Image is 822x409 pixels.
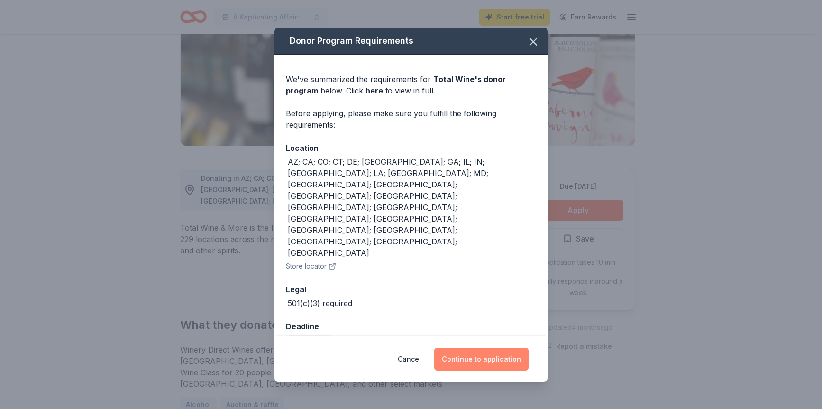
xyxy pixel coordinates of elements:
div: Before applying, please make sure you fulfill the following requirements: [286,108,536,130]
div: AZ; CA; CO; CT; DE; [GEOGRAPHIC_DATA]; GA; IL; IN; [GEOGRAPHIC_DATA]; LA; [GEOGRAPHIC_DATA]; MD; ... [288,156,536,259]
a: here [365,85,383,96]
button: Store locator [286,260,336,272]
button: Continue to application [434,348,529,371]
div: Donor Program Requirements [274,28,548,55]
div: We've summarized the requirements for below. Click to view in full. [286,74,536,96]
div: Due [DATE] [288,335,332,348]
div: 501(c)(3) required [288,297,352,309]
button: Cancel [398,348,421,371]
div: Deadline [286,320,536,333]
div: Legal [286,283,536,296]
div: Location [286,142,536,154]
